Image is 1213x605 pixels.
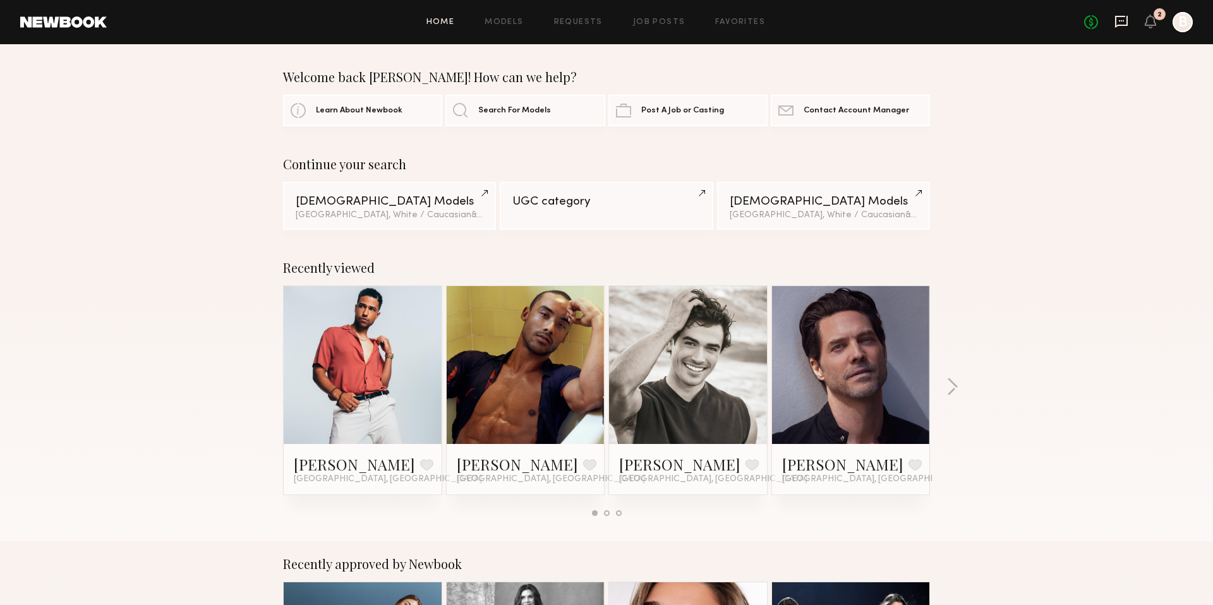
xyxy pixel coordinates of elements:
a: [PERSON_NAME] [294,454,415,474]
span: [GEOGRAPHIC_DATA], [GEOGRAPHIC_DATA] [782,474,970,484]
div: Recently viewed [283,260,930,275]
div: [DEMOGRAPHIC_DATA] Models [296,196,483,208]
span: Post A Job or Casting [641,107,724,115]
a: Learn About Newbook [283,95,442,126]
div: 2 [1157,11,1162,18]
div: [GEOGRAPHIC_DATA], White / Caucasian [730,211,917,220]
a: Home [426,18,455,27]
div: UGC category [512,196,700,208]
a: [DEMOGRAPHIC_DATA] Models[GEOGRAPHIC_DATA], White / Caucasian&2other filters [283,182,496,230]
a: Post A Job or Casting [608,95,768,126]
a: B [1173,12,1193,32]
span: Contact Account Manager [804,107,909,115]
a: UGC category [500,182,713,230]
a: [PERSON_NAME] [457,454,578,474]
a: Requests [554,18,603,27]
div: [GEOGRAPHIC_DATA], White / Caucasian [296,211,483,220]
a: [PERSON_NAME] [782,454,903,474]
span: Search For Models [478,107,551,115]
span: [GEOGRAPHIC_DATA], [GEOGRAPHIC_DATA] [457,474,645,484]
span: & 6 other filter s [905,211,966,219]
div: [DEMOGRAPHIC_DATA] Models [730,196,917,208]
a: [PERSON_NAME] [619,454,740,474]
a: [DEMOGRAPHIC_DATA] Models[GEOGRAPHIC_DATA], White / Caucasian&6other filters [717,182,930,230]
div: Continue your search [283,157,930,172]
div: Recently approved by Newbook [283,556,930,572]
a: Models [485,18,523,27]
a: Search For Models [445,95,605,126]
span: [GEOGRAPHIC_DATA], [GEOGRAPHIC_DATA] [619,474,807,484]
a: Job Posts [633,18,685,27]
a: Favorites [715,18,765,27]
span: & 2 other filter s [471,211,532,219]
span: Learn About Newbook [316,107,402,115]
div: Welcome back [PERSON_NAME]! How can we help? [283,69,930,85]
span: [GEOGRAPHIC_DATA], [GEOGRAPHIC_DATA] [294,474,482,484]
a: Contact Account Manager [771,95,930,126]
